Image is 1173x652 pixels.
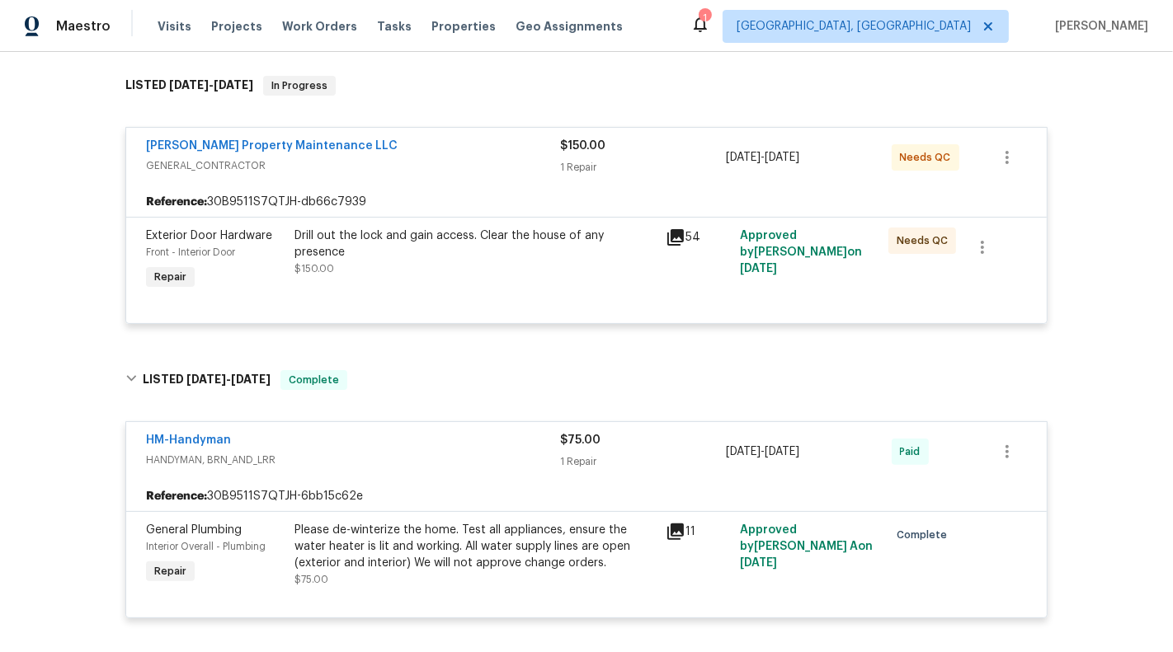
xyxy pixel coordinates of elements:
[294,264,334,274] span: $150.00
[148,269,193,285] span: Repair
[431,18,496,35] span: Properties
[120,59,1053,112] div: LISTED [DATE]-[DATE]In Progress
[726,149,799,166] span: -
[125,76,253,96] h6: LISTED
[900,443,927,460] span: Paid
[146,247,235,257] span: Front - Interior Door
[740,230,862,274] span: Approved by [PERSON_NAME] on
[516,18,623,35] span: Geo Assignments
[282,18,357,35] span: Work Orders
[146,542,266,551] span: Interior Overall - Plumbing
[740,557,777,569] span: [DATE]
[231,373,271,385] span: [DATE]
[146,194,207,210] b: Reference:
[737,18,971,35] span: [GEOGRAPHIC_DATA], [GEOGRAPHIC_DATA]
[726,152,761,163] span: [DATE]
[560,159,726,176] div: 1 Repair
[146,230,272,242] span: Exterior Door Hardware
[146,524,242,536] span: General Plumbing
[146,488,207,504] b: Reference:
[560,453,726,470] div: 1 Repair
[265,77,334,94] span: In Progress
[560,140,605,152] span: $150.00
[126,481,1047,511] div: 30B9511S7QTJH-6bb15c62e
[1048,18,1148,35] span: [PERSON_NAME]
[211,18,262,35] span: Projects
[148,563,193,579] span: Repair
[146,140,398,152] a: [PERSON_NAME] Property Maintenance LLC
[143,370,271,390] h6: LISTED
[740,263,777,274] span: [DATE]
[294,227,656,260] div: Drill out the lock and gain access. Clear the house of any presence
[897,232,954,249] span: Needs QC
[120,354,1053,406] div: LISTED [DATE]-[DATE]Complete
[146,157,560,174] span: GENERAL_CONTRACTOR
[169,79,253,91] span: -
[294,522,656,571] div: Please de-winterize the home. Test all appliances, ensure the water heater is lit and working. Al...
[282,372,346,388] span: Complete
[56,18,111,35] span: Maestro
[699,10,710,26] div: 1
[666,522,730,542] div: 11
[897,527,954,543] span: Complete
[186,373,271,385] span: -
[666,227,730,247] div: 54
[740,524,873,569] span: Approved by [PERSON_NAME] A on
[146,434,231,446] a: HM-Handyman
[126,187,1047,217] div: 30B9511S7QTJH-db66c7939
[726,443,799,460] span: -
[294,575,328,584] span: $75.00
[726,446,761,457] span: [DATE]
[765,446,799,457] span: [DATE]
[146,452,560,468] span: HANDYMAN, BRN_AND_LRR
[765,152,799,163] span: [DATE]
[560,434,601,446] span: $75.00
[186,373,226,385] span: [DATE]
[169,79,209,91] span: [DATE]
[377,21,412,32] span: Tasks
[214,79,253,91] span: [DATE]
[900,149,958,166] span: Needs QC
[158,18,191,35] span: Visits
